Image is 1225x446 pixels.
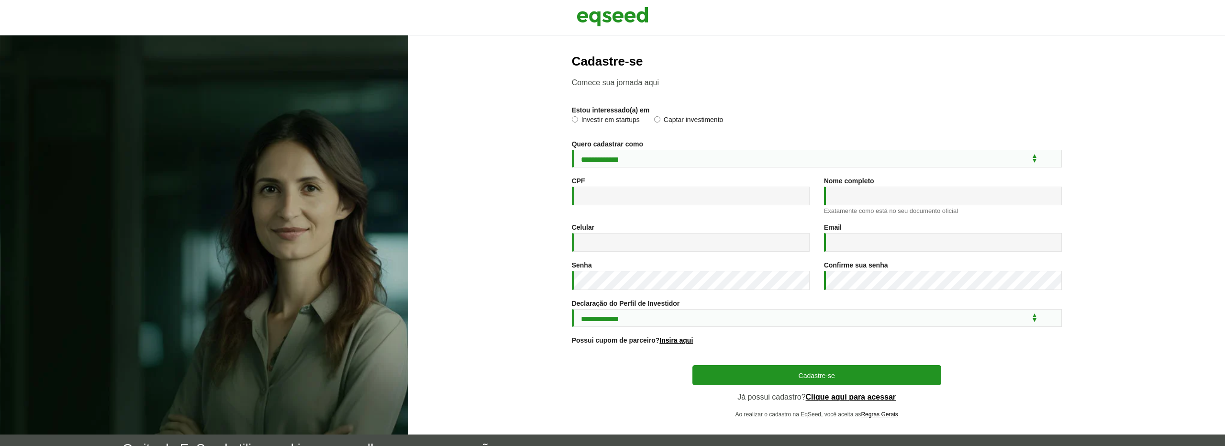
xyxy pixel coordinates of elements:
[654,116,724,126] label: Captar investimento
[806,393,896,401] a: Clique aqui para acessar
[572,224,594,231] label: Celular
[572,116,640,126] label: Investir em startups
[692,392,941,401] p: Já possui cadastro?
[572,78,1062,87] p: Comece sua jornada aqui
[654,116,660,123] input: Captar investimento
[861,412,898,417] a: Regras Gerais
[572,262,592,268] label: Senha
[572,337,693,344] label: Possui cupom de parceiro?
[824,224,842,231] label: Email
[824,262,888,268] label: Confirme sua senha
[577,5,648,29] img: EqSeed Logo
[572,55,1062,68] h2: Cadastre-se
[824,208,1062,214] div: Exatamente como está no seu documento oficial
[824,178,874,184] label: Nome completo
[692,365,941,385] button: Cadastre-se
[659,337,693,344] a: Insira aqui
[572,178,585,184] label: CPF
[572,141,643,147] label: Quero cadastrar como
[572,116,578,123] input: Investir em startups
[572,300,680,307] label: Declaração do Perfil de Investidor
[572,107,650,113] label: Estou interessado(a) em
[692,411,941,418] p: Ao realizar o cadastro na EqSeed, você aceita as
